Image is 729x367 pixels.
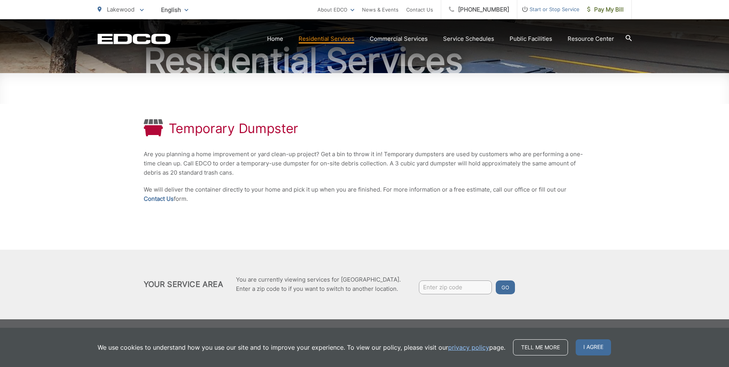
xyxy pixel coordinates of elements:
a: Public Facilities [510,34,552,43]
h2: Residential Services [98,42,632,80]
span: I agree [576,339,611,355]
a: EDCD logo. Return to the homepage. [98,33,171,44]
h1: Temporary Dumpster [169,121,299,136]
a: News & Events [362,5,399,14]
span: Lakewood [107,6,135,13]
span: English [155,3,194,17]
p: Are you planning a home improvement or yard clean-up project? Get a bin to throw it in! Temporary... [144,150,586,177]
p: We use cookies to understand how you use our site and to improve your experience. To view our pol... [98,343,505,352]
h2: Your Service Area [144,280,223,289]
a: Resource Center [568,34,614,43]
p: You are currently viewing services for [GEOGRAPHIC_DATA]. Enter a zip code to if you want to swit... [236,275,401,294]
a: Contact Us [144,194,174,204]
button: Go [496,280,515,294]
a: Service Schedules [443,34,494,43]
span: Pay My Bill [587,5,624,14]
a: Home [267,34,283,43]
a: Contact Us [406,5,433,14]
a: About EDCO [317,5,354,14]
a: Commercial Services [370,34,428,43]
a: Tell me more [513,339,568,355]
input: Enter zip code [419,280,492,294]
a: privacy policy [448,343,489,352]
p: We will deliver the container directly to your home and pick it up when you are finished. For mor... [144,185,586,204]
a: Residential Services [299,34,354,43]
